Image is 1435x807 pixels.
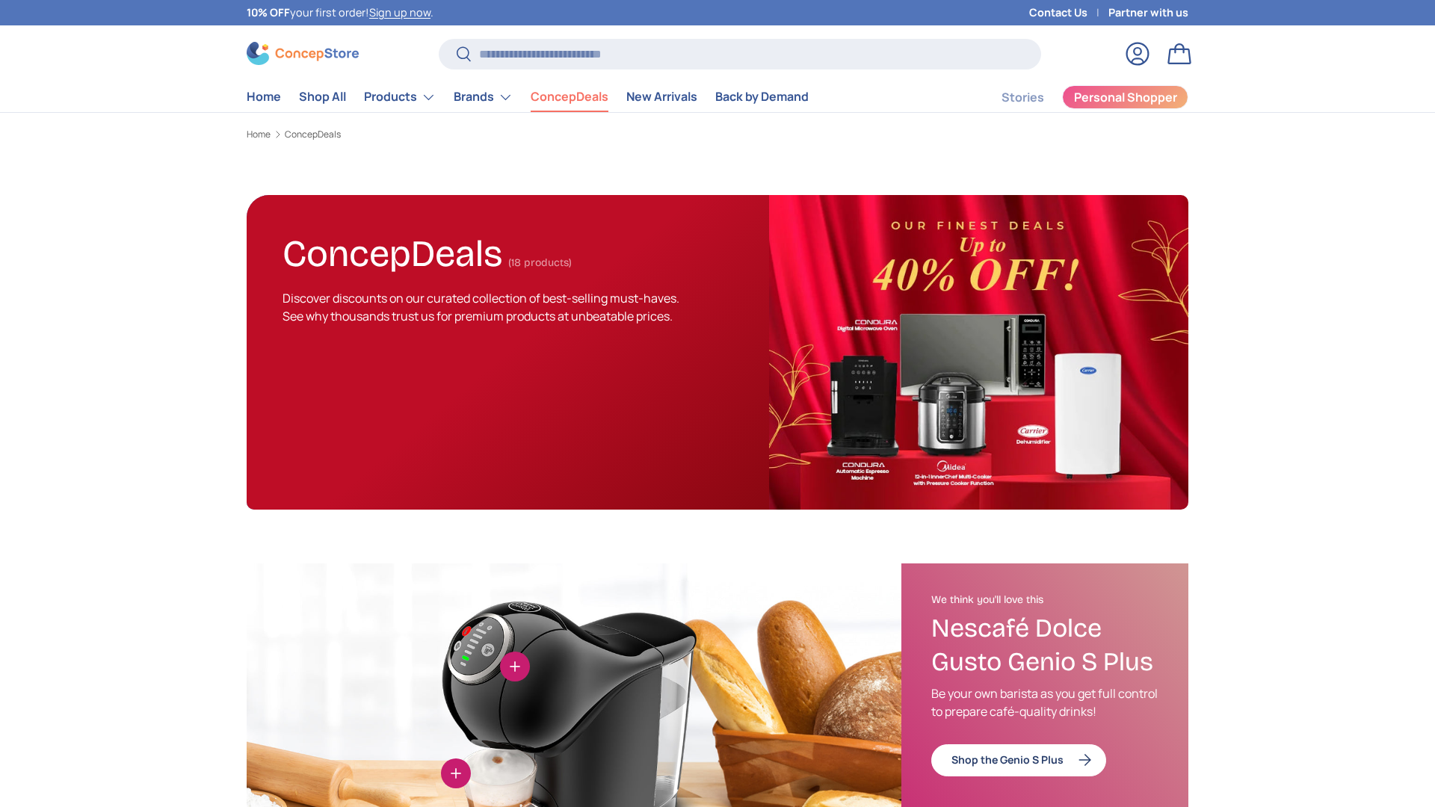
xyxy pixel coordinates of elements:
a: Shop All [299,82,346,111]
a: ConcepDeals [531,82,608,111]
a: Partner with us [1108,4,1188,21]
a: Personal Shopper [1062,85,1188,109]
a: Home [247,82,281,111]
nav: Primary [247,82,809,112]
strong: 10% OFF [247,5,290,19]
a: Sign up now [369,5,430,19]
h2: We think you'll love this [931,593,1158,607]
a: Brands [454,82,513,112]
summary: Brands [445,82,522,112]
a: Contact Us [1029,4,1108,21]
a: Products [364,82,436,112]
h1: ConcepDeals [283,226,502,276]
span: Discover discounts on our curated collection of best-selling must-haves. See why thousands trust ... [283,290,679,324]
img: ConcepDeals [769,195,1188,510]
a: Shop the Genio S Plus [931,744,1106,776]
summary: Products [355,82,445,112]
a: Home [247,130,271,139]
nav: Breadcrumbs [247,128,1188,141]
span: Personal Shopper [1074,91,1177,103]
a: Stories [1002,83,1044,112]
p: your first order! . [247,4,433,21]
p: Be your own barista as you get full control to prepare café-quality drinks! [931,684,1158,720]
a: ConcepDeals [285,130,341,139]
a: New Arrivals [626,82,697,111]
a: Back by Demand [715,82,809,111]
img: ConcepStore [247,42,359,65]
h3: Nescafé Dolce Gusto Genio S Plus [931,612,1158,679]
nav: Secondary [966,82,1188,112]
span: (18 products) [508,256,572,269]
